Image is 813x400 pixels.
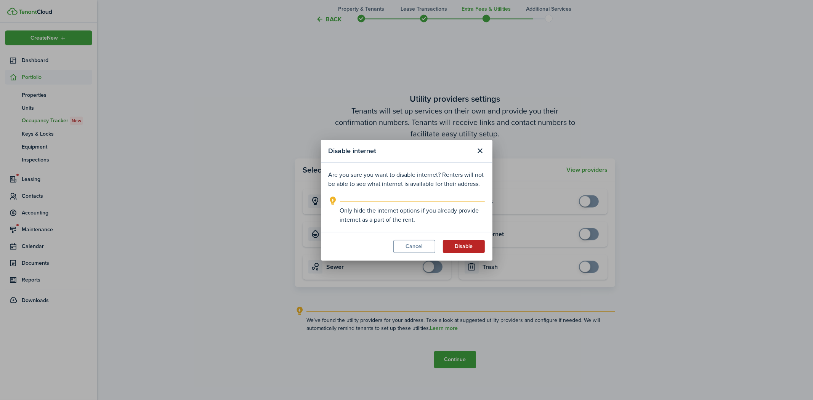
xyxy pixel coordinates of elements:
button: Close modal [474,144,487,157]
explanation-description: Only hide the internet options if you already provide internet as a part of the rent. [340,206,485,224]
modal-title: Disable internet [329,144,472,158]
p: Are you sure you want to disable internet? Renters will not be able to see what internet is avail... [329,170,485,189]
button: Cancel [393,240,435,253]
button: Disable [443,240,485,253]
i: outline [329,196,338,205]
